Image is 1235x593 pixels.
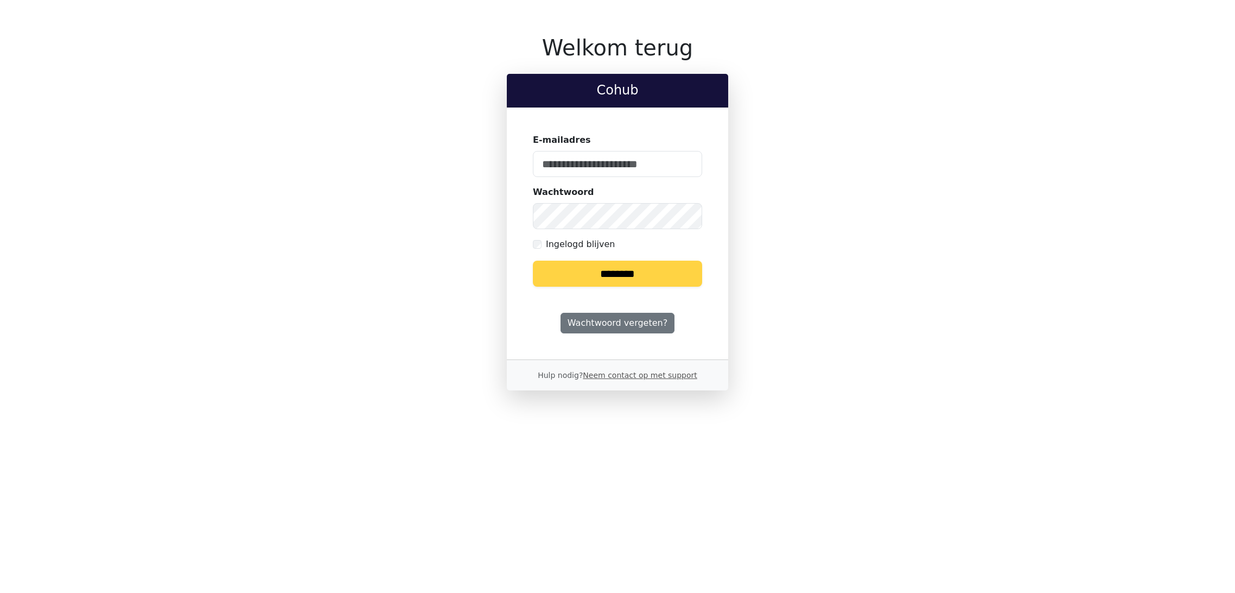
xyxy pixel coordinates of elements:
label: E-mailadres [533,134,591,147]
label: Ingelogd blijven [546,238,615,251]
a: Neem contact op met support [583,371,697,380]
h2: Cohub [515,83,720,98]
small: Hulp nodig? [538,371,697,380]
label: Wachtwoord [533,186,594,199]
h1: Welkom terug [507,35,728,61]
a: Wachtwoord vergeten? [561,313,674,333]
